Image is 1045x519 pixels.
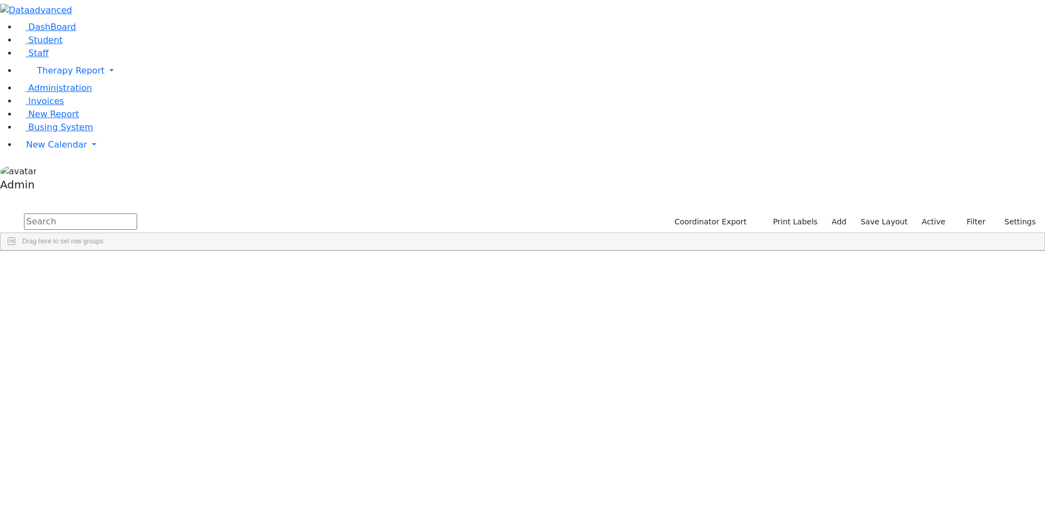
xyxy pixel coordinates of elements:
a: DashBoard [17,22,76,32]
span: New Calendar [26,139,87,150]
span: Staff [28,48,48,58]
label: Active [917,213,950,230]
a: Administration [17,83,92,93]
span: Student [28,35,63,45]
span: Invoices [28,96,64,106]
span: New Report [28,109,79,119]
input: Search [24,213,137,230]
button: Coordinator Export [667,213,752,230]
button: Filter [952,213,991,230]
span: Administration [28,83,92,93]
span: Busing System [28,122,93,132]
button: Save Layout [856,213,912,230]
a: New Report [17,109,79,119]
a: Invoices [17,96,64,106]
span: Therapy Report [37,65,104,76]
a: New Calendar [17,134,1045,156]
a: Staff [17,48,48,58]
a: Add [827,213,851,230]
span: DashBoard [28,22,76,32]
a: Student [17,35,63,45]
button: Settings [991,213,1041,230]
span: Drag here to set row groups [22,237,103,245]
a: Busing System [17,122,93,132]
a: Therapy Report [17,60,1045,82]
button: Print Labels [760,213,822,230]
